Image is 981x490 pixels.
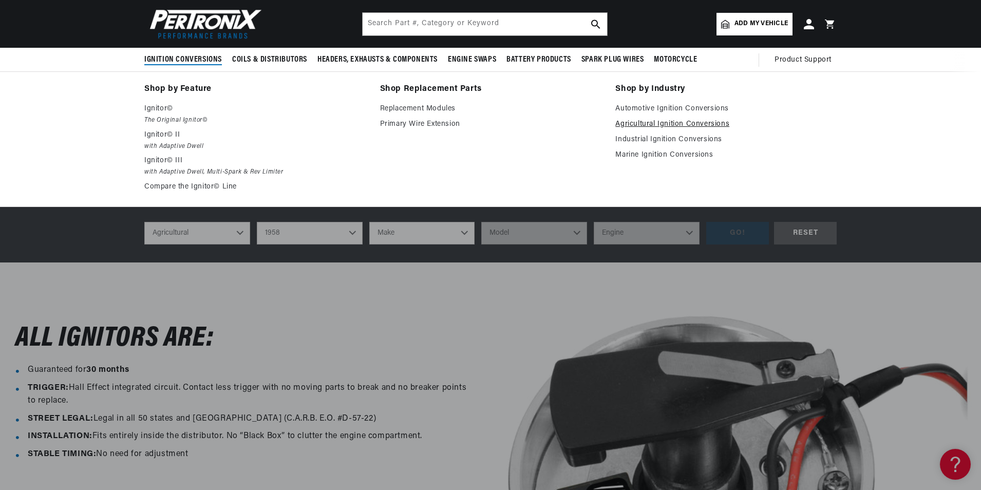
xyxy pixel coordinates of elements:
li: Guaranteed for [28,364,475,377]
a: Ignitor© III with Adaptive Dwell, Multi-Spark & Rev Limiter [144,155,366,178]
a: Agricultural Ignition Conversions [615,118,837,130]
p: Ignitor© III [144,155,366,167]
summary: Engine Swaps [443,48,501,72]
select: Make [369,222,475,244]
a: Industrial Ignition Conversions [615,134,837,146]
summary: Headers, Exhausts & Components [312,48,443,72]
summary: Motorcycle [649,48,702,72]
li: Legal in all 50 states and [GEOGRAPHIC_DATA] (C.A.R.B. E.O. #D-57-22) [28,412,475,426]
summary: Coils & Distributors [227,48,312,72]
span: Battery Products [506,54,571,65]
a: Replacement Modules [380,103,601,115]
span: Coils & Distributors [232,54,307,65]
div: RESET [774,222,837,245]
span: Motorcycle [654,54,697,65]
li: No need for adjustment [28,448,475,461]
li: Fits entirely inside the distributor. No “Black Box” to clutter the engine compartment. [28,430,475,443]
a: Marine Ignition Conversions [615,149,837,161]
a: Compare the Ignitor© Line [144,181,366,193]
summary: Product Support [775,48,837,72]
a: Shop Replacement Parts [380,82,601,97]
strong: TRIGGER: [28,384,69,392]
select: Model [481,222,587,244]
button: search button [584,13,607,35]
strong: STREET LEGAL: [28,414,93,423]
a: Automotive Ignition Conversions [615,103,837,115]
p: Ignitor© II [144,129,366,141]
em: with Adaptive Dwell, Multi-Spark & Rev Limiter [144,167,366,178]
a: Ignitor© II with Adaptive Dwell [144,129,366,152]
span: Add my vehicle [734,19,788,29]
span: Ignition Conversions [144,54,222,65]
strong: INSTALLATION: [28,432,92,440]
select: Ride Type [144,222,250,244]
select: Engine [594,222,700,244]
a: Shop by Feature [144,82,366,97]
select: Year [257,222,363,244]
li: Hall Effect integrated circuit. Contact less trigger with no moving parts to break and no breaker... [28,382,475,408]
a: Add my vehicle [716,13,793,35]
span: Spark Plug Wires [581,54,644,65]
summary: Spark Plug Wires [576,48,649,72]
summary: Ignition Conversions [144,48,227,72]
strong: 30 months [86,366,129,374]
span: Product Support [775,54,832,66]
a: Primary Wire Extension [380,118,601,130]
em: The Original Ignitor© [144,115,366,126]
span: Headers, Exhausts & Components [317,54,438,65]
em: with Adaptive Dwell [144,141,366,152]
span: Engine Swaps [448,54,496,65]
strong: STABLE TIMING: [28,450,96,458]
p: Ignitor© [144,103,366,115]
img: Pertronix [144,6,262,42]
a: Ignitor© The Original Ignitor© [144,103,366,126]
h2: All Ignitors ARe: [15,327,214,351]
a: Shop by Industry [615,82,837,97]
summary: Battery Products [501,48,576,72]
input: Search Part #, Category or Keyword [363,13,607,35]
